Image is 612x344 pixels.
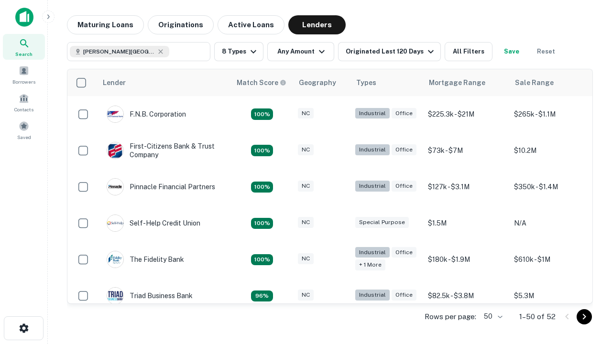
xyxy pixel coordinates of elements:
[83,47,155,56] span: [PERSON_NAME][GEOGRAPHIC_DATA], [GEOGRAPHIC_DATA]
[480,310,504,323] div: 50
[350,69,423,96] th: Types
[107,251,184,268] div: The Fidelity Bank
[15,50,33,58] span: Search
[107,142,221,159] div: First-citizens Bank & Trust Company
[12,78,35,86] span: Borrowers
[355,290,390,301] div: Industrial
[338,42,441,61] button: Originated Last 120 Days
[288,15,346,34] button: Lenders
[214,42,263,61] button: 8 Types
[298,253,314,264] div: NC
[577,309,592,324] button: Go to next page
[251,218,273,229] div: Matching Properties: 11, hasApolloMatch: undefined
[3,34,45,60] a: Search
[355,108,390,119] div: Industrial
[3,62,45,87] a: Borrowers
[298,217,314,228] div: NC
[509,278,595,314] td: $5.3M
[355,217,409,228] div: Special Purpose
[107,178,215,195] div: Pinnacle Financial Partners
[356,77,376,88] div: Types
[298,144,314,155] div: NC
[429,77,485,88] div: Mortgage Range
[231,69,293,96] th: Capitalize uses an advanced AI algorithm to match your search with the best lender. The match sco...
[531,42,561,61] button: Reset
[509,205,595,241] td: N/A
[103,77,126,88] div: Lender
[355,259,385,270] div: + 1 more
[17,133,31,141] span: Saved
[392,181,416,192] div: Office
[107,142,123,159] img: picture
[251,182,273,193] div: Matching Properties: 13, hasApolloMatch: undefined
[298,181,314,192] div: NC
[298,108,314,119] div: NC
[237,77,286,88] div: Capitalize uses an advanced AI algorithm to match your search with the best lender. The match sco...
[392,108,416,119] div: Office
[299,77,336,88] div: Geography
[392,247,416,258] div: Office
[392,144,416,155] div: Office
[423,132,509,169] td: $73k - $7M
[355,144,390,155] div: Industrial
[355,247,390,258] div: Industrial
[107,251,123,268] img: picture
[14,106,33,113] span: Contacts
[218,15,284,34] button: Active Loans
[423,278,509,314] td: $82.5k - $3.8M
[298,290,314,301] div: NC
[515,77,554,88] div: Sale Range
[346,46,437,57] div: Originated Last 120 Days
[423,96,509,132] td: $225.3k - $21M
[293,69,350,96] th: Geography
[564,268,612,313] iframe: Chat Widget
[15,8,33,27] img: capitalize-icon.png
[496,42,527,61] button: Save your search to get updates of matches that match your search criteria.
[107,179,123,195] img: picture
[423,69,509,96] th: Mortgage Range
[67,15,144,34] button: Maturing Loans
[107,288,123,304] img: picture
[107,106,186,123] div: F.n.b. Corporation
[445,42,492,61] button: All Filters
[107,287,193,304] div: Triad Business Bank
[519,311,556,322] p: 1–50 of 52
[355,181,390,192] div: Industrial
[423,205,509,241] td: $1.5M
[3,117,45,143] a: Saved
[423,169,509,205] td: $127k - $3.1M
[267,42,334,61] button: Any Amount
[509,169,595,205] td: $350k - $1.4M
[423,241,509,278] td: $180k - $1.9M
[509,69,595,96] th: Sale Range
[107,215,200,232] div: Self-help Credit Union
[251,290,273,302] div: Matching Properties: 7, hasApolloMatch: undefined
[237,77,284,88] h6: Match Score
[251,254,273,266] div: Matching Properties: 13, hasApolloMatch: undefined
[97,69,231,96] th: Lender
[251,145,273,156] div: Matching Properties: 8, hasApolloMatch: undefined
[509,241,595,278] td: $610k - $1M
[509,132,595,169] td: $10.2M
[425,311,476,322] p: Rows per page:
[107,215,123,231] img: picture
[392,290,416,301] div: Office
[148,15,214,34] button: Originations
[251,108,273,120] div: Matching Properties: 9, hasApolloMatch: undefined
[107,106,123,122] img: picture
[3,89,45,115] a: Contacts
[509,96,595,132] td: $265k - $1.1M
